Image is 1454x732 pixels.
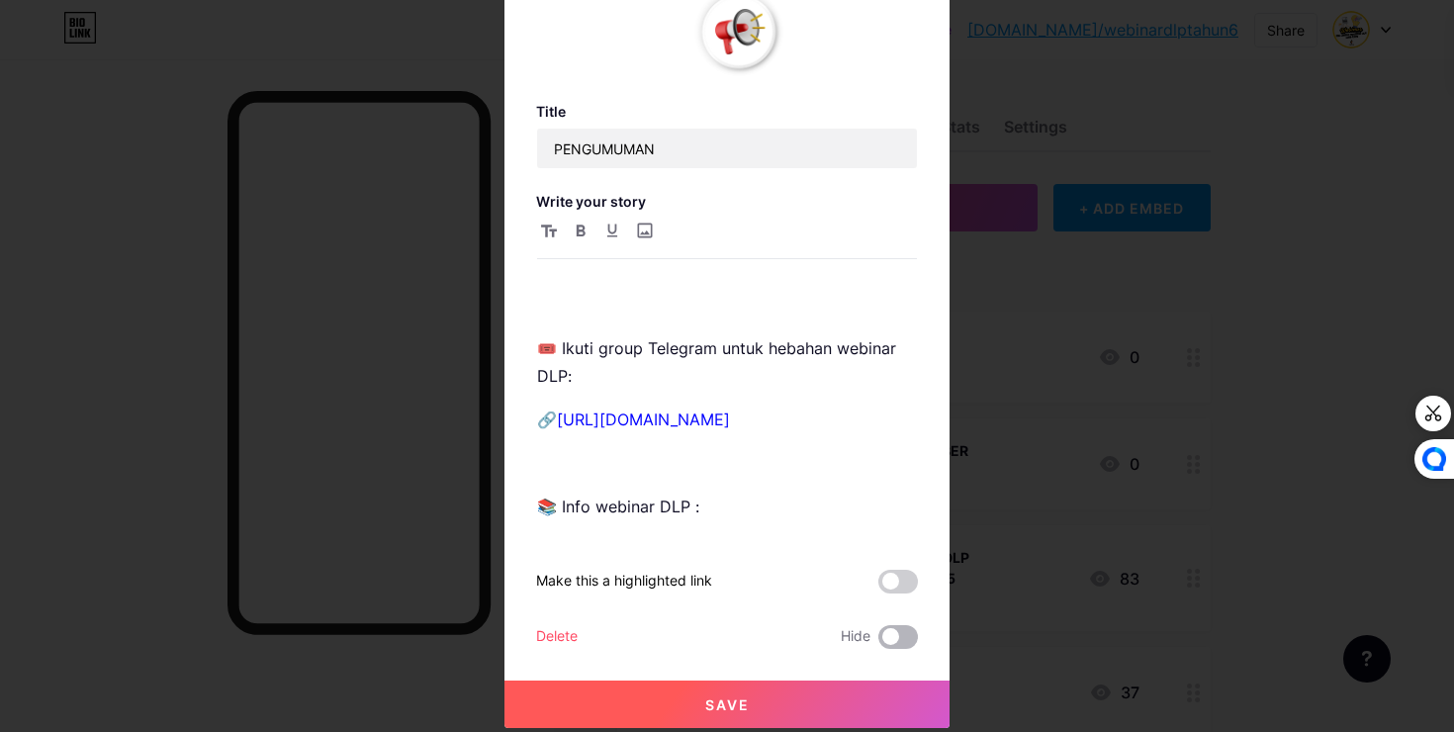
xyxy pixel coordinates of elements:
[705,696,750,713] span: Save
[557,410,730,429] a: [URL][DOMAIN_NAME]
[537,493,917,520] p: 📚 Info webinar DLP :
[841,625,870,649] span: Hide
[536,193,918,210] h3: Write your story
[537,406,917,433] p: 🔗
[504,681,950,728] button: Save
[536,570,712,594] div: Make this a highlighted link
[537,536,917,564] p: 🌐
[537,129,917,168] input: Title
[537,334,917,390] p: 🎟️ Ikuti group Telegram untuk hebahan webinar DLP:
[536,625,578,649] div: Delete
[536,103,918,120] h3: Title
